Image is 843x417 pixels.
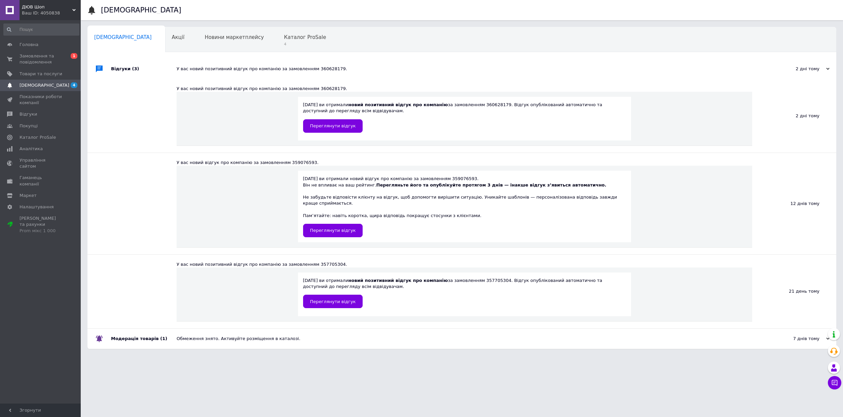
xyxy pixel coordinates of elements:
[132,66,139,71] span: (3)
[22,10,81,16] div: Ваш ID: 4050838
[177,86,752,92] div: У вас новий позитивний відгук про компанію за замовленням 360628179.
[177,261,752,267] div: У вас новий позитивний відгук про компанію за замовленням 357705304.
[111,59,177,79] div: Відгуки
[20,42,38,48] span: Головна
[303,182,626,207] div: Він не впливає на ваш рейтинг. Не забудьте відповісти клієнту на відгук, щоб допомогти вирішити с...
[177,336,762,342] div: Обмеження знято. Активуйте розміщення в каталозі.
[20,94,62,106] span: Показники роботи компанії
[284,42,326,47] span: 4
[94,34,152,40] span: [DEMOGRAPHIC_DATA]
[303,278,626,308] div: [DATE] ви отримали за замовленням 357705304. Відгук опублікований автоматично та доступний до пер...
[160,336,167,341] span: (1)
[20,175,62,187] span: Гаманець компанії
[20,134,56,140] span: Каталог ProSale
[20,193,37,199] span: Маркет
[303,176,626,237] div: [DATE] ви отримали новий відгук про компанію за замовленням 359076593. Пам’ятайте: навіть коротка...
[20,157,62,169] span: Управління сайтом
[310,123,356,128] span: Переглянути відгук
[752,153,836,254] div: 12 днів тому
[828,376,841,389] button: Чат з покупцем
[762,336,830,342] div: 7 днів тому
[310,299,356,304] span: Переглянути відгук
[20,215,62,234] span: [PERSON_NAME] та рахунки
[303,119,363,133] a: Переглянути відгук
[177,160,752,166] div: У вас новий відгук про компанію за замовленням 359076593.
[20,82,69,88] span: [DEMOGRAPHIC_DATA]
[22,4,72,10] span: ДЮВ Шоп
[205,34,264,40] span: Новини маркетплейсу
[20,204,54,210] span: Налаштування
[762,66,830,72] div: 2 дні тому
[172,34,185,40] span: Акції
[376,182,607,187] b: Перегляньте його та опублікуйте протягом 3 днів — інакше відгук з’явиться автоматично.
[101,6,181,14] h1: [DEMOGRAPHIC_DATA]
[349,102,448,107] b: новий позитивний відгук про компанію
[71,82,77,88] span: 4
[3,24,79,36] input: Пошук
[20,53,62,65] span: Замовлення та повідомлення
[310,228,356,233] span: Переглянути відгук
[349,278,448,283] b: новий позитивний відгук про компанію
[111,329,177,349] div: Модерація товарів
[752,255,836,328] div: 21 день тому
[303,102,626,132] div: [DATE] ви отримали за замовленням 360628179. Відгук опублікований автоматично та доступний до пер...
[20,111,37,117] span: Відгуки
[20,123,38,129] span: Покупці
[284,34,326,40] span: Каталог ProSale
[177,66,762,72] div: У вас новий позитивний відгук про компанію за замовленням 360628179.
[303,224,363,237] a: Переглянути відгук
[20,71,62,77] span: Товари та послуги
[752,79,836,153] div: 2 дні тому
[71,53,77,59] span: 1
[20,146,43,152] span: Аналітика
[20,228,62,234] div: Prom мікс 1 000
[303,295,363,308] a: Переглянути відгук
